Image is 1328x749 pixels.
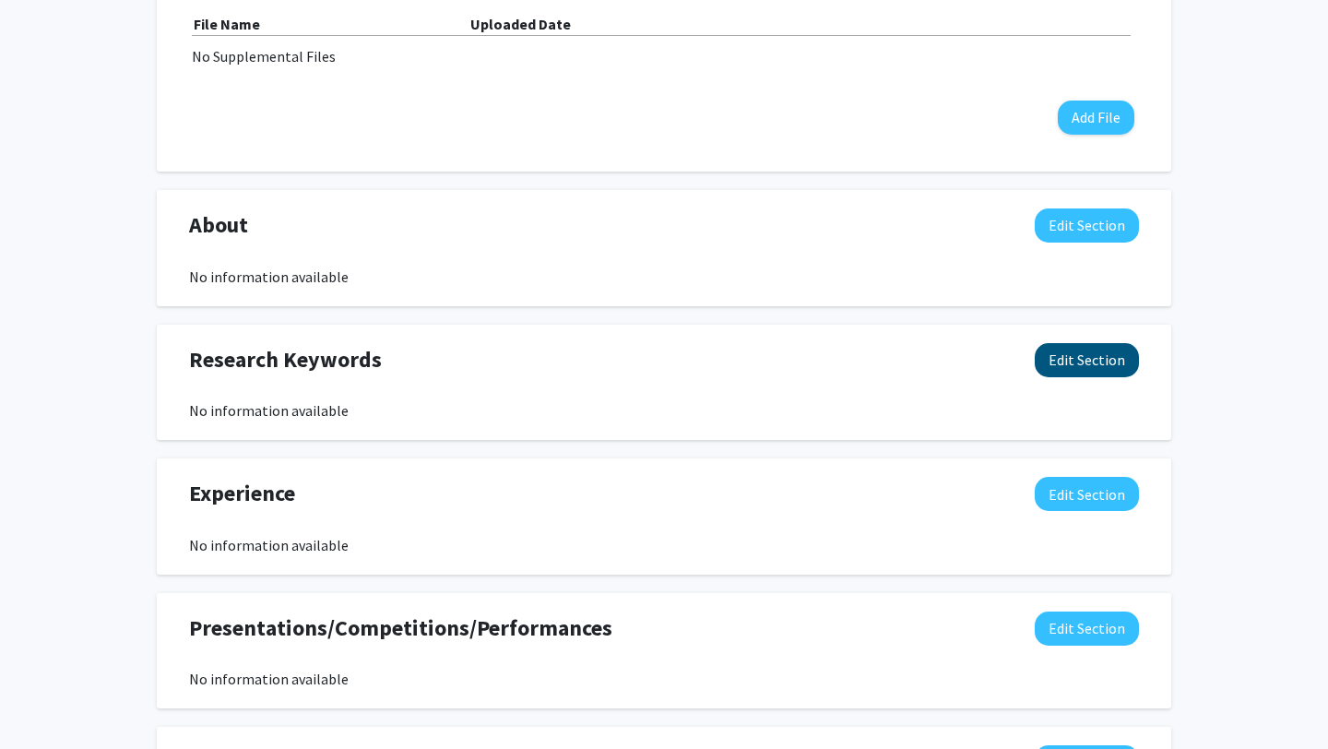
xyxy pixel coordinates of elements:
[189,668,1139,690] div: No information available
[1035,477,1139,511] button: Edit Experience
[1035,612,1139,646] button: Edit Presentations/Competitions/Performances
[194,15,260,33] b: File Name
[189,612,612,645] span: Presentations/Competitions/Performances
[14,666,78,735] iframe: Chat
[189,477,295,510] span: Experience
[189,534,1139,556] div: No information available
[189,266,1139,288] div: No information available
[189,343,382,376] span: Research Keywords
[1035,208,1139,243] button: Edit About
[192,45,1136,67] div: No Supplemental Files
[1035,343,1139,377] button: Edit Research Keywords
[470,15,571,33] b: Uploaded Date
[189,208,248,242] span: About
[189,399,1139,422] div: No information available
[1058,101,1134,135] button: Add File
